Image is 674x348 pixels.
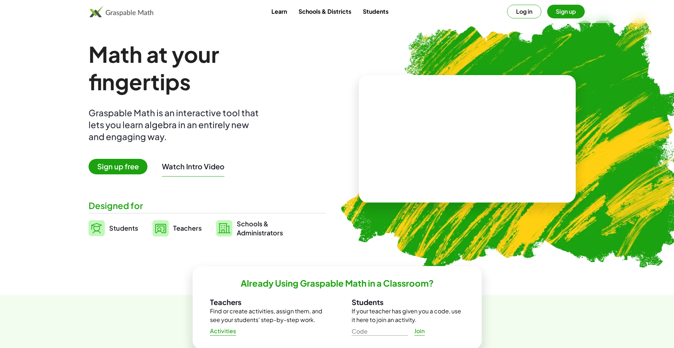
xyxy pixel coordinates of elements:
[210,297,323,307] h3: Teachers
[216,220,232,236] img: svg%3e
[507,5,541,18] button: Log in
[109,224,138,232] span: Students
[216,219,283,237] a: Schools &Administrators
[414,327,425,335] span: Join
[408,325,431,338] a: Join
[89,40,318,95] h1: Math at your fingertips
[89,220,105,236] img: svg%3e
[357,5,394,18] a: Students
[352,297,464,307] h3: Students
[153,220,169,236] img: svg%3e
[210,307,323,324] p: Find or create activities, assign them, and see your students' step-by-step work.
[293,5,357,18] a: Schools & Districts
[266,5,293,18] a: Learn
[89,200,326,212] div: Designed for
[204,325,242,338] a: Activities
[173,224,202,232] span: Teachers
[547,5,585,18] button: Sign up
[210,327,236,335] span: Activities
[413,112,521,166] video: What is this? This is dynamic math notation. Dynamic math notation plays a central role in how Gr...
[89,159,147,174] span: Sign up free
[153,219,202,237] a: Teachers
[162,162,224,171] button: Watch Intro Video
[89,219,138,237] a: Students
[352,307,464,324] p: If your teacher has given you a code, use it here to join an activity.
[237,219,283,237] span: Schools & Administrators
[241,278,434,289] h2: Already Using Graspable Math in a Classroom?
[89,107,262,143] div: Graspable Math is an interactive tool that lets you learn algebra in an entirely new and engaging...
